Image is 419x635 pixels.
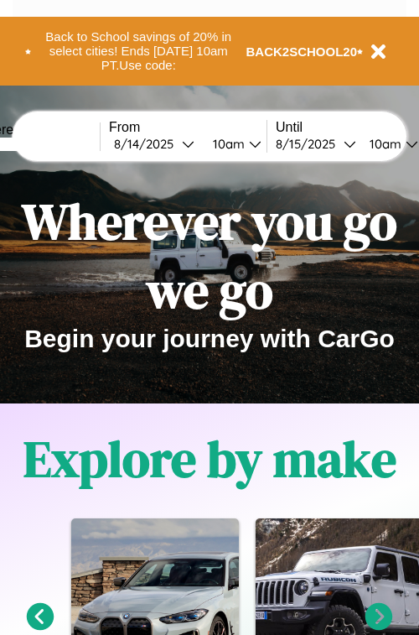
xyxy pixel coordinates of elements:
label: From [109,120,266,135]
h1: Explore by make [23,424,396,493]
button: Back to School savings of 20% in select cities! Ends [DATE] 10am PT.Use code: [31,25,246,77]
div: 8 / 14 / 2025 [114,136,182,152]
div: 8 / 15 / 2025 [276,136,344,152]
div: 10am [204,136,249,152]
div: 10am [361,136,406,152]
button: 10am [199,135,266,153]
button: 8/14/2025 [109,135,199,153]
b: BACK2SCHOOL20 [246,44,358,59]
